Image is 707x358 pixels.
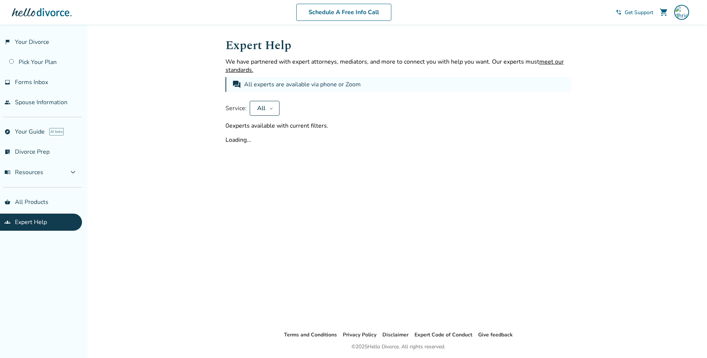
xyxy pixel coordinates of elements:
[351,342,445,351] div: © 2025 Hello Divorce. All rights reserved.
[616,9,622,15] span: phone_in_talk
[4,199,10,205] span: shopping_basket
[256,104,266,112] div: All
[4,129,10,135] span: explore
[225,136,571,144] div: Loading...
[284,331,337,338] a: Terms and Conditions
[4,99,10,105] span: people
[69,168,78,177] span: expand_more
[225,36,571,55] h1: Expert Help
[616,9,653,16] a: phone_in_talkGet Support
[225,104,247,112] span: Service:
[4,168,43,176] span: Resources
[4,169,10,175] span: menu_book
[343,331,376,338] a: Privacy Policy
[382,330,408,339] li: Disclaimer
[225,122,571,130] div: 0 experts available with current filters.
[4,79,10,85] span: inbox
[4,39,10,45] span: flag_2
[674,5,689,20] img: dhrice@usc.edu
[225,58,571,74] p: We have partnered with expert attorneys, mediators, and more to connect you with help you want. O...
[414,331,472,338] a: Expert Code of Conduct
[625,9,653,16] span: Get Support
[659,8,668,17] span: shopping_cart
[4,219,10,225] span: groups
[4,149,10,155] span: list_alt_check
[15,78,48,86] span: Forms Inbox
[244,80,362,89] div: All experts are available via phone or Zoom
[250,101,280,116] button: All
[225,58,564,74] span: meet our standards.
[296,4,391,21] a: Schedule A Free Info Call
[49,128,64,135] span: AI beta
[478,330,513,339] li: Give feedback
[232,80,241,89] span: forum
